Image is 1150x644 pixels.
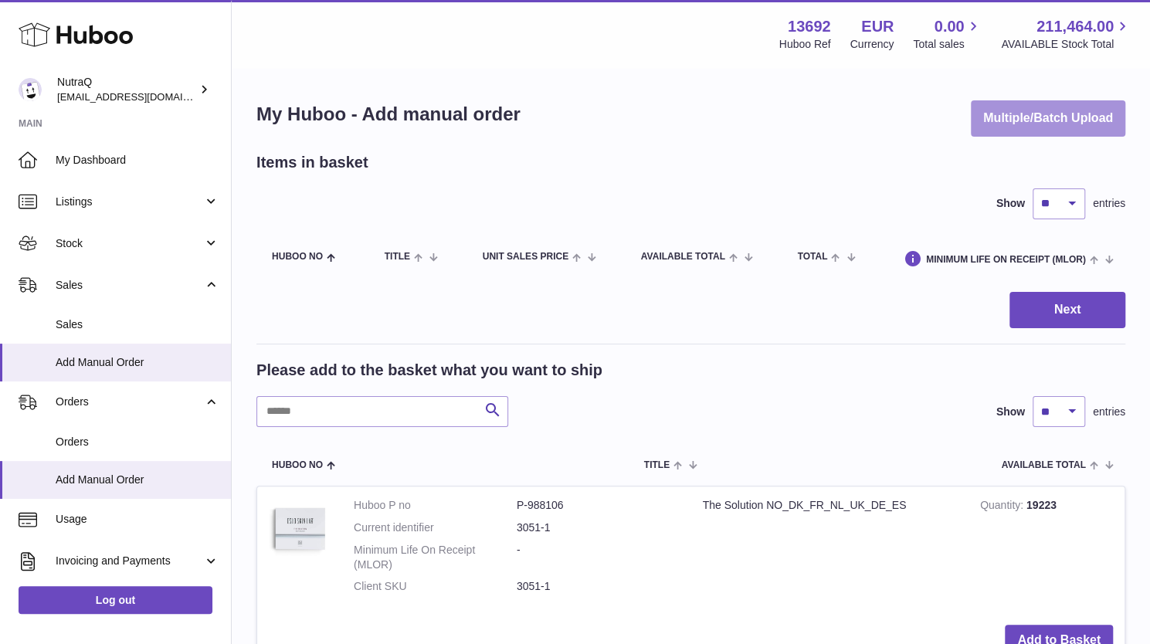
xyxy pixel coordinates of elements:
[56,473,219,487] span: Add Manual Order
[56,435,219,449] span: Orders
[969,486,1125,613] td: 19223
[19,586,212,614] a: Log out
[517,520,680,535] dd: 3051-1
[57,90,227,103] span: [EMAIL_ADDRESS][DOMAIN_NAME]
[788,16,831,37] strong: 13692
[56,195,203,209] span: Listings
[691,486,969,613] td: The Solution NO_DK_FR_NL_UK_DE_ES
[1001,37,1131,52] span: AVAILABLE Stock Total
[1009,292,1125,328] button: Next
[56,153,219,168] span: My Dashboard
[57,75,196,104] div: NutraQ
[385,252,410,262] span: Title
[1093,196,1125,211] span: entries
[996,196,1025,211] label: Show
[19,78,42,101] img: log@nutraq.com
[517,543,680,572] dd: -
[641,252,725,262] span: AVAILABLE Total
[1002,460,1086,470] span: AVAILABLE Total
[354,579,517,594] dt: Client SKU
[517,498,680,513] dd: P-988106
[1036,16,1114,37] span: 211,464.00
[272,252,323,262] span: Huboo no
[644,460,670,470] span: Title
[850,37,894,52] div: Currency
[797,252,827,262] span: Total
[913,16,982,52] a: 0.00 Total sales
[354,543,517,572] dt: Minimum Life On Receipt (MLOR)
[913,37,982,52] span: Total sales
[996,405,1025,419] label: Show
[861,16,894,37] strong: EUR
[56,355,219,370] span: Add Manual Order
[354,498,517,513] dt: Huboo P no
[56,395,203,409] span: Orders
[56,512,219,527] span: Usage
[971,100,1125,137] button: Multiple/Batch Upload
[56,278,203,293] span: Sales
[256,102,521,127] h1: My Huboo - Add manual order
[56,236,203,251] span: Stock
[56,317,219,332] span: Sales
[980,499,1026,515] strong: Quantity
[1093,405,1125,419] span: entries
[935,16,965,37] span: 0.00
[272,460,323,470] span: Huboo no
[256,152,368,173] h2: Items in basket
[256,360,602,381] h2: Please add to the basket what you want to ship
[483,252,568,262] span: Unit Sales Price
[779,37,831,52] div: Huboo Ref
[1001,16,1131,52] a: 211,464.00 AVAILABLE Stock Total
[926,255,1086,265] span: Minimum Life On Receipt (MLOR)
[269,498,331,560] img: The Solution NO_DK_FR_NL_UK_DE_ES
[56,554,203,568] span: Invoicing and Payments
[354,520,517,535] dt: Current identifier
[517,579,680,594] dd: 3051-1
